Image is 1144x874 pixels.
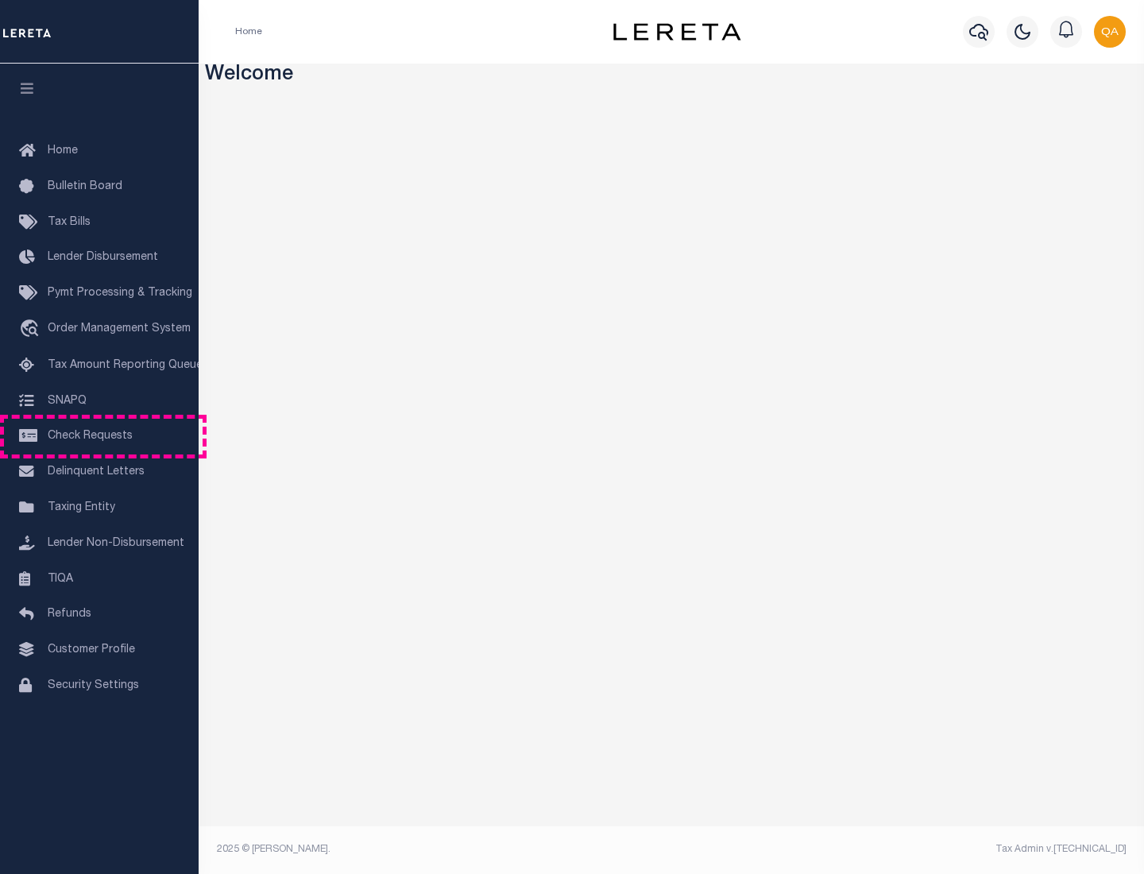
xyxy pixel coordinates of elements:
[48,145,78,157] span: Home
[48,288,192,299] span: Pymt Processing & Tracking
[48,395,87,406] span: SNAPQ
[205,842,672,857] div: 2025 © [PERSON_NAME].
[48,252,158,263] span: Lender Disbursement
[48,680,139,691] span: Security Settings
[48,538,184,549] span: Lender Non-Disbursement
[48,502,115,513] span: Taxing Entity
[683,842,1127,857] div: Tax Admin v.[TECHNICAL_ID]
[48,644,135,655] span: Customer Profile
[613,23,740,41] img: logo-dark.svg
[205,64,1138,88] h3: Welcome
[48,466,145,478] span: Delinquent Letters
[48,323,191,335] span: Order Management System
[48,217,91,228] span: Tax Bills
[1094,16,1126,48] img: svg+xml;base64,PHN2ZyB4bWxucz0iaHR0cDovL3d3dy53My5vcmcvMjAwMC9zdmciIHBvaW50ZXItZXZlbnRzPSJub25lIi...
[48,431,133,442] span: Check Requests
[48,573,73,584] span: TIQA
[48,181,122,192] span: Bulletin Board
[48,360,203,371] span: Tax Amount Reporting Queue
[48,609,91,620] span: Refunds
[19,319,44,340] i: travel_explore
[235,25,262,39] li: Home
